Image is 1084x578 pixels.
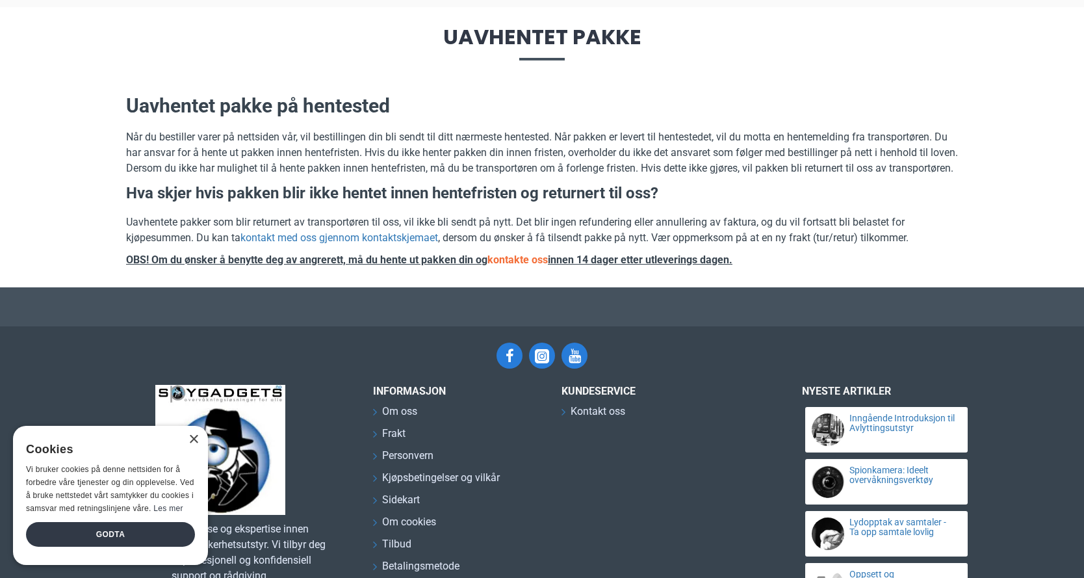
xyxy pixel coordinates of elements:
a: Om oss [373,404,417,426]
a: kontakt med oss gjennom kontaktskjemaet [240,230,438,246]
p: Når du bestiller varer på nettsiden vår, vil bestillingen din bli sendt til ditt nærmeste hentest... [126,129,958,176]
a: Spionkamera: Ideelt overvåkningsverktøy [849,466,956,486]
h2: Uavhentet pakke på hentested [126,92,958,120]
a: Inngående Introduksjon til Avlyttingsutstyr [849,414,956,434]
a: kontakte oss [487,252,548,268]
span: Sidekart [382,492,420,508]
span: Betalingsmetode [382,558,459,574]
div: Godta [26,522,195,547]
span: Kjøpsbetingelser og vilkår [382,470,500,486]
span: Om cookies [382,514,436,530]
span: Kontakt oss [571,404,625,419]
h3: Kundeservice [561,385,756,397]
a: Sidekart [373,492,420,514]
a: Om cookies [373,514,436,536]
a: Lydopptak av samtaler - Ta opp samtale lovlig [849,518,956,538]
span: Om oss [382,404,417,419]
span: Personvern [382,448,433,464]
a: Personvern [373,448,433,470]
span: Uavhentet pakke [113,27,971,60]
a: Kjøpsbetingelser og vilkår [373,470,500,492]
div: Close [188,435,198,445]
a: Frakt [373,426,406,448]
h3: Nyeste artikler [802,385,971,397]
b: OBS! Om du ønsker å benytte deg av angrerett, må du hente ut pakken din og innen 14 dager etter u... [126,254,732,266]
h3: Hva skjer hvis pakken blir ikke hentet innen hentefristen og returnert til oss? [126,183,958,205]
img: SpyGadgets.no [155,385,285,515]
h3: INFORMASJON [373,385,542,397]
a: Tilbud [373,536,411,558]
span: Tilbud [382,536,411,552]
span: Frakt [382,426,406,441]
div: Cookies [26,436,187,464]
span: Vi bruker cookies på denne nettsiden for å forbedre våre tjenester og din opplevelse. Ved å bruke... [26,465,194,512]
a: Les mer, opens a new window [153,504,183,513]
p: Uavhentete pakker som blir returnert av transportøren til oss, vil ikke bli sendt på nytt. Det bl... [126,215,958,246]
a: Kontakt oss [561,404,625,426]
